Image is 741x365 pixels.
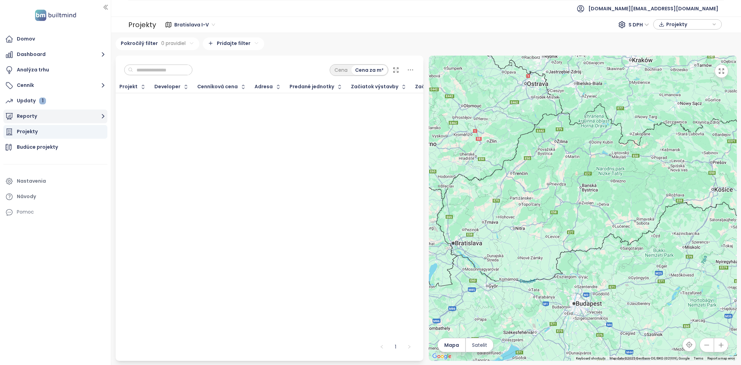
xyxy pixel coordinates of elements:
[472,341,487,349] span: Satelit
[17,35,35,43] div: Domov
[3,140,107,154] a: Budúce projekty
[415,84,459,89] div: Začiatok predaja
[694,356,703,360] a: Terms (opens in new tab)
[407,345,411,349] span: right
[351,84,398,89] div: Začiatok výstavby
[390,342,401,352] a: 1
[657,19,718,30] div: button
[610,356,690,360] span: Map data ©2025 GeoBasis-DE/BKG (©2009), Google
[17,66,49,74] div: Analýza trhu
[404,341,415,352] li: Nasledujúca strana
[119,84,138,89] div: Projekt
[588,0,718,17] span: [DOMAIN_NAME][EMAIL_ADDRESS][DOMAIN_NAME]
[17,208,34,216] div: Pomoc
[154,84,180,89] div: Developer
[3,110,107,123] button: Reporty
[203,37,264,50] div: Pridajte filter
[3,94,107,108] a: Updaty 1
[376,341,387,352] li: Predchádzajúca strana
[17,96,46,105] div: Updaty
[3,125,107,139] a: Projekty
[197,84,238,89] div: Cenníková cena
[666,19,710,30] span: Projekty
[707,356,735,360] a: Report a map error
[116,37,199,50] div: Pokročilý filter
[39,98,46,104] div: 1
[431,352,453,361] a: Open this area in Google Maps (opens a new window)
[17,192,36,201] div: Návody
[290,84,334,89] span: Predané jednotky
[438,338,465,352] button: Mapa
[128,18,156,32] div: Projekty
[3,32,107,46] a: Domov
[444,341,459,349] span: Mapa
[3,63,107,77] a: Analýza trhu
[3,48,107,61] button: Dashboard
[255,84,273,89] div: Adresa
[3,79,107,92] button: Cenník
[17,143,58,151] div: Budúce projekty
[33,8,78,22] img: logo
[351,65,387,75] div: Cena za m²
[380,345,384,349] span: left
[390,341,401,352] li: 1
[576,356,605,361] button: Keyboard shortcuts
[161,39,186,47] span: 0 pravidiel
[17,127,38,136] div: Projekty
[431,352,453,361] img: Google
[331,65,351,75] div: Cena
[628,20,649,30] span: S DPH
[404,341,415,352] button: right
[17,177,46,185] div: Nastavenia
[466,338,493,352] button: Satelit
[174,20,215,30] span: Bratislava I-V
[3,190,107,204] a: Návody
[3,205,107,219] div: Pomoc
[3,174,107,188] a: Nastavenia
[376,341,387,352] button: left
